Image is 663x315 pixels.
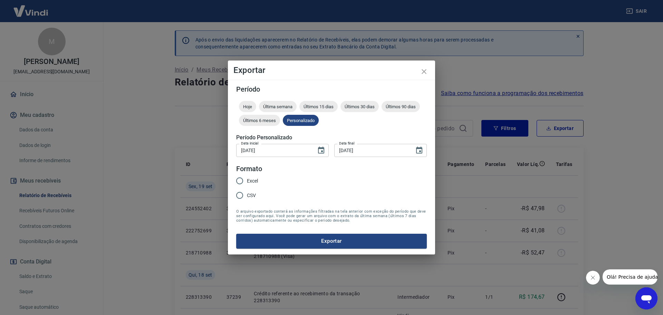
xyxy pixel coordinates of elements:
div: Últimos 30 dias [340,101,379,112]
span: Últimos 90 dias [382,104,420,109]
div: Últimos 15 dias [299,101,338,112]
span: Excel [247,177,258,185]
div: Última semana [259,101,297,112]
span: Olá! Precisa de ajuda? [4,5,58,10]
span: Hoje [239,104,256,109]
span: Última semana [259,104,297,109]
button: Choose date, selected date is 19 de set de 2025 [412,143,426,157]
button: Choose date, selected date is 18 de set de 2025 [314,143,328,157]
span: O arquivo exportado conterá as informações filtradas na tela anterior com exceção do período que ... [236,209,427,223]
iframe: Botão para abrir a janela de mensagens [635,287,657,309]
legend: Formato [236,164,262,174]
input: DD/MM/YYYY [236,144,311,157]
button: Exportar [236,234,427,248]
label: Data final [339,141,355,146]
span: CSV [247,192,256,199]
h5: Período [236,86,427,93]
button: close [416,63,432,80]
input: DD/MM/YYYY [334,144,410,157]
span: Últimos 6 meses [239,118,280,123]
h4: Exportar [233,66,430,74]
div: Personalizado [283,115,319,126]
h5: Período Personalizado [236,134,427,141]
span: Últimos 30 dias [340,104,379,109]
div: Últimos 6 meses [239,115,280,126]
span: Últimos 15 dias [299,104,338,109]
span: Personalizado [283,118,319,123]
div: Últimos 90 dias [382,101,420,112]
div: Hoje [239,101,256,112]
iframe: Fechar mensagem [586,271,600,285]
iframe: Mensagem da empresa [603,269,657,285]
label: Data inicial [241,141,259,146]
